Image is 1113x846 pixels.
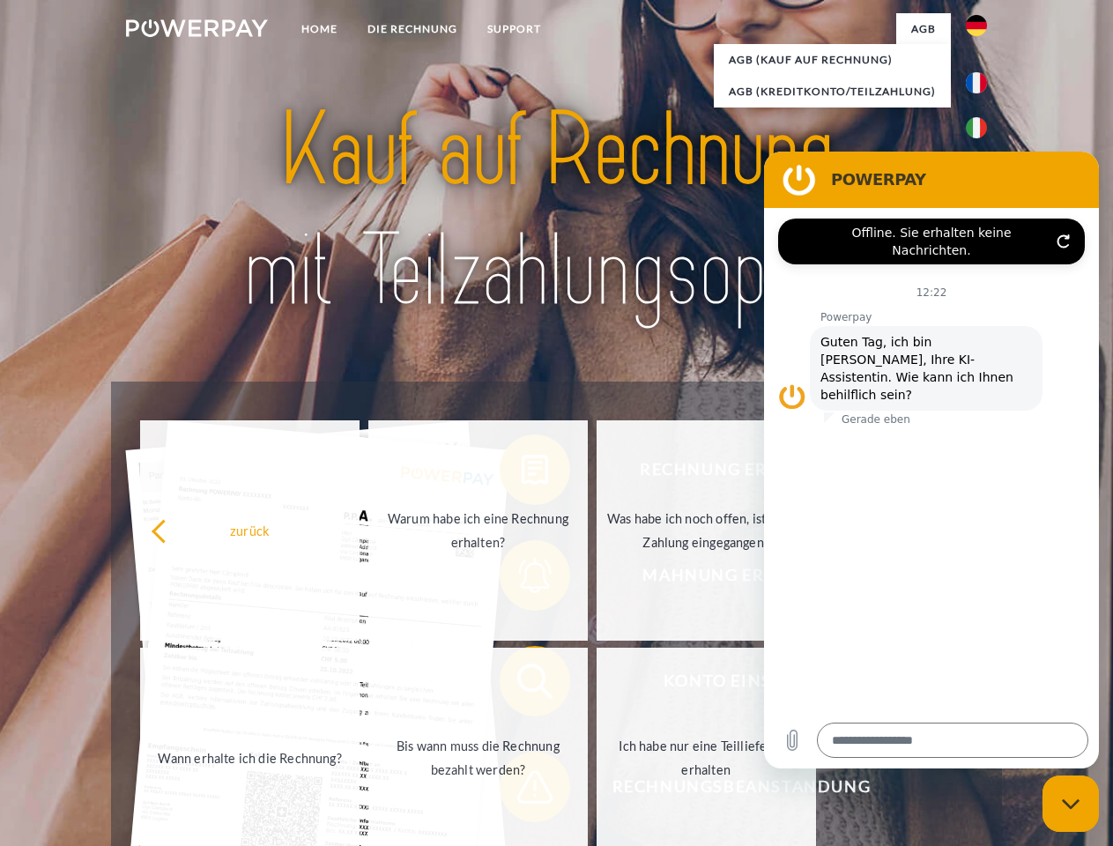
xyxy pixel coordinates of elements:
[597,420,816,641] a: Was habe ich noch offen, ist meine Zahlung eingegangen?
[168,85,945,338] img: title-powerpay_de.svg
[714,76,951,108] a: AGB (Kreditkonto/Teilzahlung)
[126,19,268,37] img: logo-powerpay-white.svg
[896,13,951,45] a: agb
[764,152,1099,768] iframe: Messaging-Fenster
[966,117,987,138] img: it
[352,13,472,45] a: DIE RECHNUNG
[1043,775,1099,832] iframe: Schaltfläche zum Öffnen des Messaging-Fensters; Konversation läuft
[607,507,805,554] div: Was habe ich noch offen, ist meine Zahlung eingegangen?
[966,72,987,93] img: fr
[379,734,577,782] div: Bis wann muss die Rechnung bezahlt werden?
[966,15,987,36] img: de
[379,507,577,554] div: Warum habe ich eine Rechnung erhalten?
[714,44,951,76] a: AGB (Kauf auf Rechnung)
[472,13,556,45] a: SUPPORT
[607,734,805,782] div: Ich habe nur eine Teillieferung erhalten
[286,13,352,45] a: Home
[151,518,349,542] div: zurück
[151,746,349,769] div: Wann erhalte ich die Rechnung?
